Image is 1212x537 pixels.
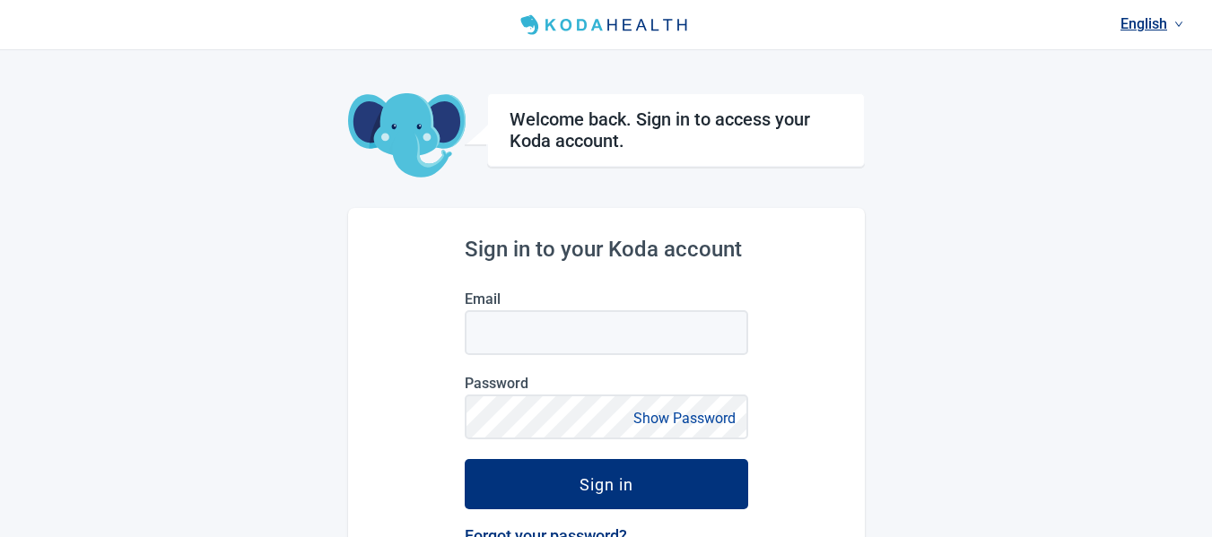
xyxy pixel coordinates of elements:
[465,290,748,307] label: Email
[348,93,466,179] img: Koda Elephant
[510,108,842,152] h1: Welcome back. Sign in to access your Koda account.
[628,406,741,430] button: Show Password
[465,237,748,262] h2: Sign in to your Koda account
[465,459,748,509] button: Sign in
[513,11,698,39] img: Koda Health
[1113,9,1190,39] a: Current language: English
[1174,20,1183,29] span: down
[465,375,748,392] label: Password
[580,475,633,493] div: Sign in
